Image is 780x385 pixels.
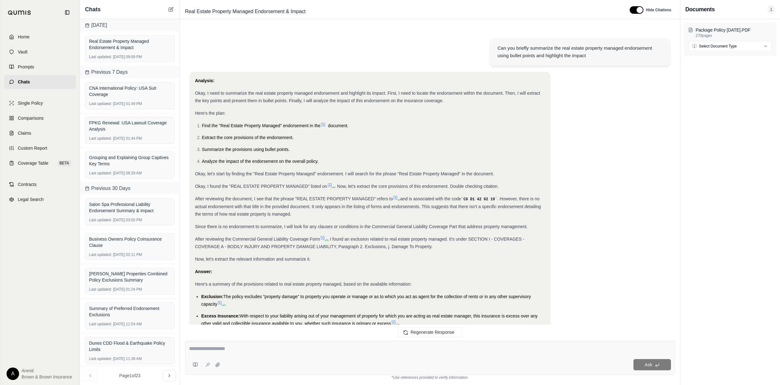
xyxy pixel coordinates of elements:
span: Since there is no endorsement to summarize, I will look for any clauses or conditions in the Comm... [195,224,528,229]
div: [DATE] 11:54 AM [89,322,171,327]
div: [DATE] 02:11 PM [89,252,171,257]
a: Vault [4,45,76,59]
div: A [7,367,19,380]
span: Vault [18,49,27,55]
div: Summary of Preferred Endorsement Exclusions [89,305,171,318]
button: Collapse sidebar [62,7,72,17]
span: Page 1 of 23 [119,372,141,379]
button: New Chat [167,6,175,13]
strong: Analysis: [195,78,214,83]
span: Here's a summary of the provisions related to real estate property managed, based on the availabl... [195,282,412,287]
span: Last updated: [89,171,112,176]
span: Okay, I need to summarize the real estate property managed endorsement and highlight its impact. ... [195,91,540,103]
span: Claims [18,130,31,136]
p: 270 pages [696,33,772,38]
div: [DATE] 01:49 PM [89,101,171,106]
span: Last updated: [89,54,112,59]
span: Extract the core provisions of the endorsement. [202,135,293,140]
img: Qumis Logo [8,10,31,15]
span: Single Policy [18,100,43,106]
div: CNA International Policy: USA Suit Coverage [89,85,171,97]
span: . [398,321,400,326]
span: Exclusion: [201,294,223,299]
a: Claims [4,126,76,140]
div: [PERSON_NAME] Properties Combined Policy Exclusions Summary [89,271,171,283]
span: BETA [58,160,71,166]
strong: Answer: [195,269,212,274]
span: Last updated: [89,287,112,292]
span: Real Estate Property Managed Endorsement & Impact [182,7,308,17]
h3: Documents [685,5,715,14]
span: Chats [85,5,101,14]
div: Grouping and Explaining Group Captives Key Terms [89,154,171,167]
span: Analyze the impact of the endorsement on the overall policy. [202,159,318,164]
span: and is associated with the code [400,196,461,201]
button: Package Policy [DATE].PDF270pages [688,27,772,38]
div: [DATE] 03:50 PM [89,217,171,222]
span: Okay, let's start by finding the "Real Estate Property Managed" endorsement. I will search for th... [195,171,494,176]
span: document. [328,123,348,128]
div: [DATE] [80,19,180,32]
div: Real Estate Property Managed Endorsement & Impact [89,38,171,51]
div: [DATE] 01:24 PM [89,287,171,292]
a: Contracts [4,177,76,191]
span: Summarize the provisions using bullet points. [202,147,290,152]
span: With respect to your liability arising out of your management of property for which you are actin... [201,313,537,326]
span: Last updated: [89,252,112,257]
span: Now, let's extract the relevant information and summarize it. [195,257,311,262]
span: Regenerate Response [411,330,454,335]
span: Ask [645,362,652,367]
span: Legal Search [18,196,44,202]
a: Single Policy [4,96,76,110]
div: Can you briefly summarize the real estate property managed endorsement using bullet points and hi... [497,44,662,59]
div: Dunes CDD Flood & Earthquake Policy Limits [89,340,171,352]
div: [DATE] 01:44 PM [89,136,171,141]
div: [DATE] 11:39 AM [89,356,171,361]
span: The policy excludes "property damage" to property you operate or manage or as to which you act as... [201,294,531,307]
span: Excess Insurance: [201,313,240,318]
span: Custom Report [18,145,47,151]
span: . Now, let's extract the core provisions of this endorsement. Double checking citation. [335,184,499,189]
span: After reviewing the Commercial General Liability Coverage Form [195,237,320,242]
span: Anesti [22,367,72,374]
a: Legal Search [4,192,76,206]
span: Find the "Real Estate Property Managed" endorsement in the [202,123,321,128]
div: [DATE] 09:09 PM [89,54,171,59]
a: Coverage TableBETA [4,156,76,170]
span: Brown & Brown Insurance [22,374,72,380]
div: FPKG Renewal: USA Lawsuit Coverage Analysis [89,120,171,132]
code: CG D1 42 02 19 [461,197,497,202]
button: Ask [633,359,671,370]
span: . However, there is no actual endorsement with that title in the provided document. It only appea... [195,196,541,217]
span: Last updated: [89,356,112,361]
span: Last updated: [89,322,112,327]
a: Prompts [4,60,76,74]
div: Previous 30 Days [80,182,180,195]
span: , I found an exclusion related to real estate property managed. It's under SECTION I - COVERAGES ... [195,237,524,249]
a: Custom Report [4,141,76,155]
div: Edit Title [182,7,622,17]
span: Last updated: [89,217,112,222]
div: *Use references provided to verify information. [185,375,675,380]
a: Chats [4,75,76,89]
span: Hide Citations [646,7,671,12]
span: Contracts [18,181,37,187]
span: Okay, I found the "REAL ESTATE PROPERTY MANAGED" listed on [195,184,327,189]
span: Home [18,34,29,40]
div: Business Owners Policy Coinsurance Clause [89,236,171,248]
span: Prompts [18,64,34,70]
div: Previous 7 Days [80,66,180,78]
span: Chats [18,79,30,85]
a: Home [4,30,76,44]
p: Package Policy 7-1-25.PDF [696,27,772,33]
span: Comparisons [18,115,43,121]
a: Comparisons [4,111,76,125]
span: . [225,302,226,307]
span: After reviewing the document, I see that the phrase "REAL ESTATE PROPERTY MANAGED" refers to [195,196,393,201]
span: Here's the plan: [195,111,226,116]
span: Coverage Table [18,160,48,166]
span: Last updated: [89,101,112,106]
div: [DATE] 08:29 AM [89,171,171,176]
button: Regenerate Response [398,327,462,337]
div: Salon Spa Professional Liability Endorsement Summary & Impact [89,201,171,214]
